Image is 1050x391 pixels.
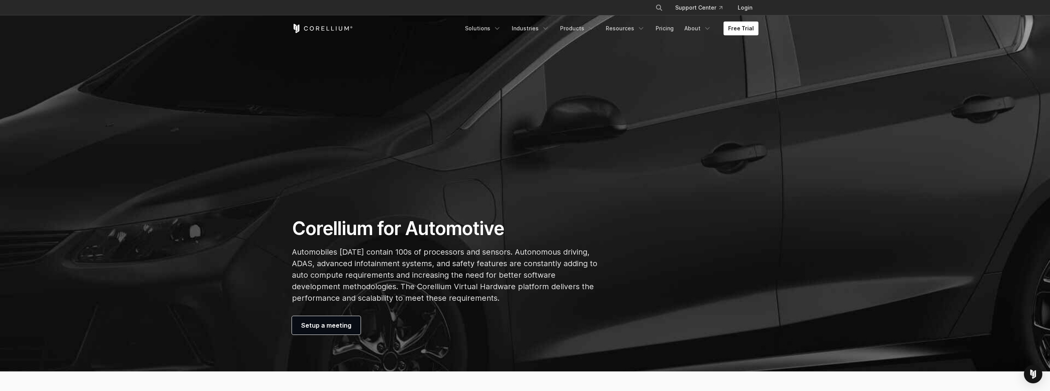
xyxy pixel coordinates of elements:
[601,22,649,35] a: Resources
[669,1,729,15] a: Support Center
[1024,365,1042,383] div: Open Intercom Messenger
[292,246,598,304] p: Automobiles [DATE] contain 100s of processors and sensors. Autonomous driving, ADAS, advanced inf...
[507,22,554,35] a: Industries
[724,22,758,35] a: Free Trial
[292,24,353,33] a: Corellium Home
[460,22,758,35] div: Navigation Menu
[460,22,506,35] a: Solutions
[292,316,361,335] a: Setup a meeting
[301,321,351,330] span: Setup a meeting
[292,217,598,240] h1: Corellium for Automotive
[652,1,666,15] button: Search
[651,22,678,35] a: Pricing
[555,22,600,35] a: Products
[732,1,758,15] a: Login
[646,1,758,15] div: Navigation Menu
[680,22,716,35] a: About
